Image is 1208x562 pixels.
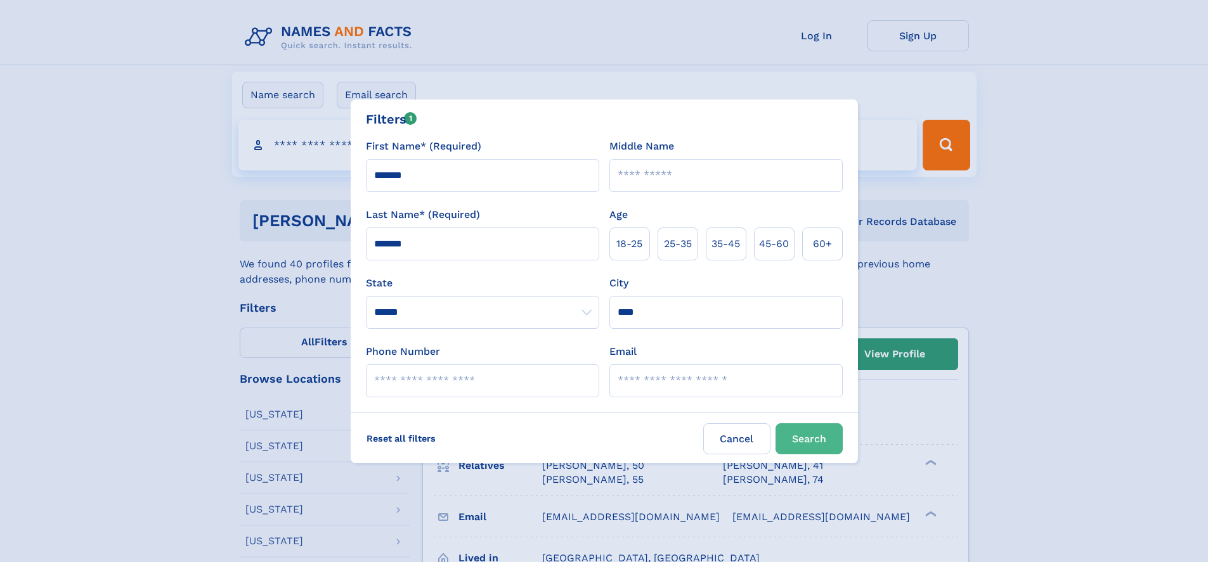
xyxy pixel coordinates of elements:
label: Age [609,207,628,222]
label: Email [609,344,637,359]
label: Reset all filters [358,423,444,454]
span: 60+ [813,236,832,252]
span: 25‑35 [664,236,692,252]
label: Middle Name [609,139,674,154]
label: Phone Number [366,344,440,359]
span: 45‑60 [759,236,789,252]
label: Cancel [703,423,770,454]
label: State [366,276,599,291]
label: City [609,276,628,291]
label: First Name* (Required) [366,139,481,154]
label: Last Name* (Required) [366,207,480,222]
div: Filters [366,110,417,129]
span: 35‑45 [711,236,740,252]
span: 18‑25 [616,236,642,252]
button: Search [776,423,843,454]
